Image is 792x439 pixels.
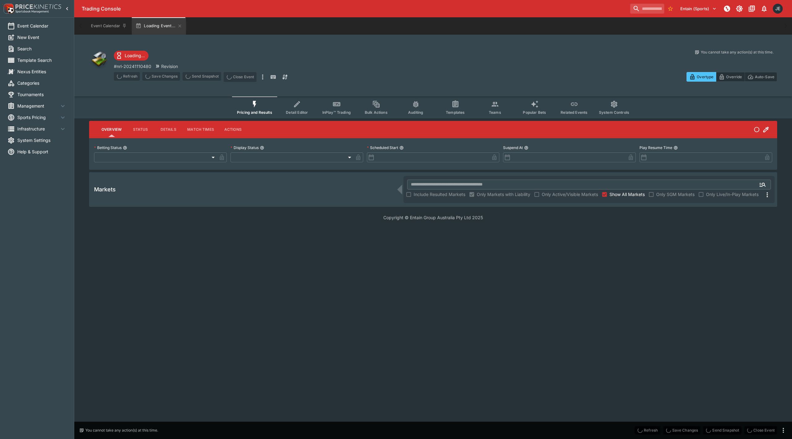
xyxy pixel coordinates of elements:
[524,146,528,150] button: Suspend At
[701,49,773,55] p: You cannot take any action(s) at this time.
[687,72,716,82] button: Overtype
[697,74,713,80] p: Overtype
[665,4,675,14] button: No Bookmarks
[17,45,67,52] span: Search
[286,110,308,115] span: Detail Editor
[408,110,423,115] span: Auditing
[639,145,672,150] p: Play Resume Time
[17,57,67,63] span: Template Search
[94,145,122,150] p: Betting Status
[716,72,745,82] button: Override
[726,74,742,80] p: Override
[771,2,785,15] button: James Edlin
[414,191,465,198] span: Include Resulted Markets
[15,10,49,13] img: Sportsbook Management
[17,114,59,121] span: Sports Pricing
[322,110,351,115] span: InPlay™ Trading
[17,80,67,86] span: Categories
[219,122,247,137] button: Actions
[561,110,588,115] span: Related Events
[125,52,145,59] p: Loading...
[74,214,792,221] p: Copyright © Entain Group Australia Pty Ltd 2025
[503,145,523,150] p: Suspend At
[2,2,14,15] img: PriceKinetics Logo
[97,122,127,137] button: Overview
[780,427,787,434] button: more
[182,122,219,137] button: Match Times
[237,110,272,115] span: Pricing and Results
[17,91,67,98] span: Tournaments
[477,191,530,198] span: Only Markets with Liability
[677,4,720,14] button: Select Tenant
[17,137,67,143] span: System Settings
[154,122,182,137] button: Details
[17,68,67,75] span: Nexus Entities
[17,103,59,109] span: Management
[123,146,127,150] button: Betting Status
[755,74,774,80] p: Auto-Save
[161,63,178,70] p: Revision
[230,145,259,150] p: Display Status
[542,191,598,198] span: Only Active/Visible Markets
[17,148,67,155] span: Help & Support
[674,146,678,150] button: Play Resume Time
[260,146,264,150] button: Display Status
[656,191,695,198] span: Only SGM Markets
[232,96,634,118] div: Event type filters
[15,4,61,9] img: PriceKinetics
[132,17,186,35] button: Loading Event...
[630,4,664,14] input: search
[365,110,388,115] span: Bulk Actions
[367,145,398,150] p: Scheduled Start
[734,3,745,14] button: Toggle light/dark mode
[757,179,768,190] button: Open
[721,3,733,14] button: NOT Connected to PK
[764,191,771,198] svg: More
[127,122,154,137] button: Status
[17,126,59,132] span: Infrastructure
[89,49,109,69] img: other.png
[259,72,266,82] button: more
[399,146,404,150] button: Scheduled Start
[745,72,777,82] button: Auto-Save
[706,191,759,198] span: Only Live/In-Play Markets
[746,3,757,14] button: Documentation
[94,186,116,193] h5: Markets
[82,6,628,12] div: Trading Console
[446,110,465,115] span: Templates
[489,110,501,115] span: Teams
[87,17,131,35] button: Event Calendar
[773,4,783,14] div: James Edlin
[599,110,629,115] span: System Controls
[687,72,777,82] div: Start From
[759,3,770,14] button: Notifications
[17,23,67,29] span: Event Calendar
[523,110,546,115] span: Popular Bets
[609,191,645,198] span: Show All Markets
[85,428,158,433] p: You cannot take any action(s) at this time.
[114,63,151,70] p: Copy To Clipboard
[17,34,67,40] span: New Event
